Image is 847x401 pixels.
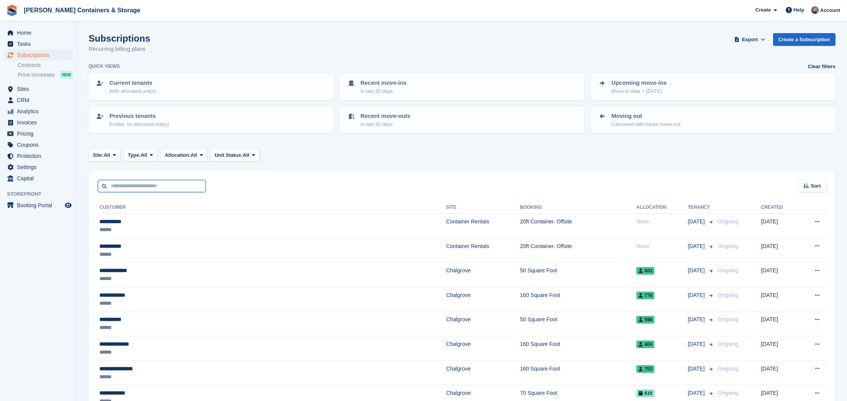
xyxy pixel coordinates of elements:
a: Contracts [18,62,73,69]
td: Chalgrove [446,312,520,336]
span: Ongoing [718,243,738,249]
span: Pricing [17,128,63,139]
a: Recent move-outs In last 30 days [340,107,584,133]
a: menu [4,117,73,128]
div: NEW [60,71,73,79]
p: Recent move-ins [361,79,407,87]
a: menu [4,151,73,161]
td: Container Rentals [446,238,520,263]
p: In last 30 days [361,121,411,128]
span: 610 [636,389,654,397]
img: Adam Greenhalgh [811,6,819,14]
span: Settings [17,162,63,173]
span: All [141,151,147,159]
a: menu [4,139,73,150]
a: menu [4,162,73,173]
span: Type: [128,151,141,159]
span: Analytics [17,106,63,117]
p: Recurring billing plans [89,45,150,54]
span: Export [742,36,758,44]
span: Ongoing [718,292,738,298]
span: CRM [17,95,63,106]
span: Coupons [17,139,63,150]
div: None [636,242,688,250]
p: With allocated unit(s) [109,87,156,95]
a: Upcoming move-ins Move-in date > [DATE] [591,74,835,99]
span: 778 [636,292,654,299]
a: menu [4,50,73,60]
span: 603 [636,267,654,275]
span: Capital [17,173,63,184]
span: Sort [811,182,821,190]
p: Previous tenants [109,112,169,121]
span: Booking Portal [17,200,63,211]
span: 598 [636,316,654,324]
a: Current tenants With allocated unit(s) [89,74,333,99]
button: Type: All [124,149,158,161]
th: Allocation [636,201,688,214]
p: Move-in date > [DATE] [611,87,666,95]
span: Ongoing [718,341,738,347]
td: [DATE] [761,263,798,287]
a: [PERSON_NAME] Containers & Storage [21,4,143,17]
p: In last 30 days [361,87,407,95]
td: [DATE] [761,238,798,263]
p: Recent move-outs [361,112,411,121]
a: Clear filters [808,63,835,70]
span: All [191,151,197,159]
td: [DATE] [761,214,798,238]
p: Upcoming move-ins [611,79,666,87]
p: Ended, no allocated unit(s) [109,121,169,128]
a: Price increases NEW [18,70,73,79]
span: [DATE] [688,365,706,373]
span: [DATE] [688,315,706,324]
td: [DATE] [761,336,798,361]
span: Unit Status: [215,151,243,159]
a: menu [4,95,73,106]
a: Recent move-ins In last 30 days [340,74,584,99]
a: menu [4,84,73,94]
span: Create [755,6,771,14]
a: menu [4,200,73,211]
td: [DATE] [761,287,798,312]
td: 160 Square Foot [520,336,636,361]
span: Storefront [7,190,77,198]
td: 50 Square Foot [520,263,636,287]
td: Chalgrove [446,287,520,312]
td: 160 Square Foot [520,287,636,312]
a: Previous tenants Ended, no allocated unit(s) [89,107,333,133]
span: Allocation: [165,151,191,159]
th: Created [761,201,798,214]
td: 20ft Container. Offsite [520,214,636,238]
a: menu [4,128,73,139]
span: All [104,151,110,159]
td: 20ft Container. Offsite [520,238,636,263]
th: Customer [98,201,446,214]
span: Ongoing [718,390,738,396]
td: [DATE] [761,312,798,336]
span: Ongoing [718,316,738,322]
span: 753 [636,365,654,373]
span: 404 [636,341,654,348]
p: Current tenants [109,79,156,87]
div: None [636,218,688,226]
span: [DATE] [688,242,706,250]
button: Site: All [89,149,121,161]
p: Moving out [611,112,680,121]
a: Preview store [64,201,73,210]
a: Create a Subscription [773,33,835,46]
button: Unit Status: All [210,149,259,161]
span: Subscriptions [17,50,63,60]
td: Chalgrove [446,361,520,385]
p: Cancelled with future move-out [611,121,680,128]
span: [DATE] [688,340,706,348]
span: [DATE] [688,389,706,397]
img: stora-icon-8386f47178a22dfd0bd8f6a31ec36ba5ce8667c1dd55bd0f319d3a0aa187defe.svg [6,5,18,16]
span: All [243,151,249,159]
span: [DATE] [688,218,706,226]
button: Allocation: All [161,149,208,161]
span: Account [820,7,840,14]
span: Home [17,27,63,38]
td: 50 Square Foot [520,312,636,336]
a: menu [4,27,73,38]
